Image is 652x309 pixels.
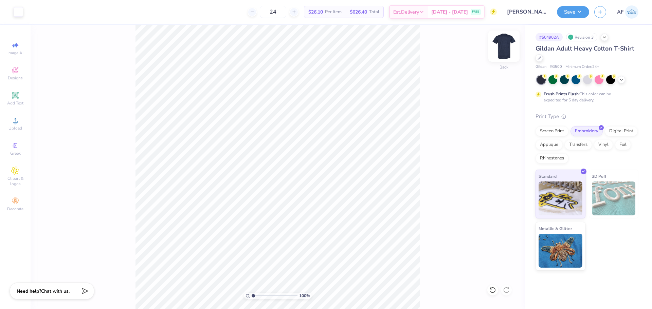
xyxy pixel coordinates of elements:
[7,50,23,56] span: Image AI
[592,173,606,180] span: 3D Puff
[325,8,342,16] span: Per Item
[539,181,582,215] img: Standard
[7,206,23,212] span: Decorate
[615,140,631,150] div: Foil
[536,33,563,41] div: # 504902A
[431,8,468,16] span: [DATE] - [DATE]
[502,5,552,19] input: Untitled Design
[594,140,613,150] div: Vinyl
[8,125,22,131] span: Upload
[308,8,323,16] span: $26.10
[536,153,568,163] div: Rhinestones
[565,140,592,150] div: Transfers
[393,8,419,16] span: Est. Delivery
[625,5,638,19] img: Ana Francesca Bustamante
[260,6,286,18] input: – –
[17,288,41,294] strong: Need help?
[539,234,582,268] img: Metallic & Glitter
[472,9,479,14] span: FREE
[617,5,638,19] a: AF
[350,8,367,16] span: $626.40
[539,173,557,180] span: Standard
[617,8,623,16] span: AF
[3,176,27,187] span: Clipart & logos
[565,64,599,70] span: Minimum Order: 24 +
[544,91,580,97] strong: Fresh Prints Flash:
[570,126,603,136] div: Embroidery
[369,8,379,16] span: Total
[557,6,589,18] button: Save
[41,288,70,294] span: Chat with us.
[536,140,563,150] div: Applique
[500,64,508,70] div: Back
[544,91,627,103] div: This color can be expedited for 5 day delivery.
[299,293,310,299] span: 100 %
[10,151,21,156] span: Greek
[536,113,638,120] div: Print Type
[7,100,23,106] span: Add Text
[490,33,518,60] img: Back
[550,64,562,70] span: # G500
[536,64,546,70] span: Gildan
[539,225,572,232] span: Metallic & Glitter
[536,44,634,53] span: Gildan Adult Heavy Cotton T-Shirt
[592,181,636,215] img: 3D Puff
[605,126,638,136] div: Digital Print
[8,75,23,81] span: Designs
[536,126,568,136] div: Screen Print
[566,33,597,41] div: Revision 3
